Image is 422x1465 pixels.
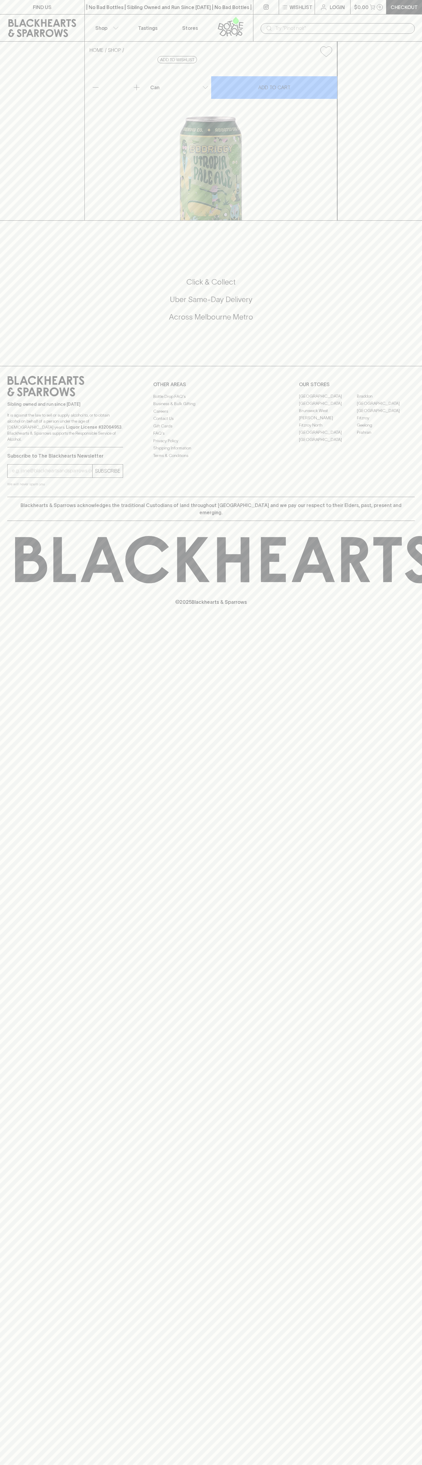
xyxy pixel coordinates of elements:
[95,24,107,32] p: Shop
[153,400,269,408] a: Business & Bulk Gifting
[299,400,357,407] a: [GEOGRAPHIC_DATA]
[108,47,121,53] a: SHOP
[7,277,415,287] h5: Click & Collect
[153,445,269,452] a: Shipping Information
[85,62,337,220] img: 43640.png
[299,436,357,443] a: [GEOGRAPHIC_DATA]
[299,393,357,400] a: [GEOGRAPHIC_DATA]
[127,14,169,41] a: Tastings
[7,401,123,407] p: Sibling owned and run since [DATE]
[354,4,369,11] p: $0.00
[12,466,92,476] input: e.g. jane@blackheartsandsparrows.com.au
[7,312,415,322] h5: Across Melbourne Metro
[299,407,357,414] a: Brunswick West
[153,408,269,415] a: Careers
[153,422,269,430] a: Gift Cards
[211,76,337,99] button: ADD TO CART
[391,4,418,11] p: Checkout
[357,407,415,414] a: [GEOGRAPHIC_DATA]
[153,393,269,400] a: Bottle Drop FAQ's
[150,84,160,91] p: Can
[357,429,415,436] a: Prahran
[258,84,290,91] p: ADD TO CART
[153,430,269,437] a: FAQ's
[153,415,269,422] a: Contact Us
[299,429,357,436] a: [GEOGRAPHIC_DATA]
[95,467,120,474] p: SUBSCRIBE
[275,24,410,33] input: Try "Pinot noir"
[7,295,415,304] h5: Uber Same-Day Delivery
[318,44,335,59] button: Add to wishlist
[66,425,122,430] strong: Liquor License #32064953
[153,437,269,444] a: Privacy Policy
[182,24,198,32] p: Stores
[357,393,415,400] a: Braddon
[379,5,381,9] p: 0
[357,422,415,429] a: Geelong
[299,414,357,422] a: [PERSON_NAME]
[12,502,410,516] p: Blackhearts & Sparrows acknowledges the traditional Custodians of land throughout [GEOGRAPHIC_DAT...
[7,452,123,459] p: Subscribe to The Blackhearts Newsletter
[138,24,157,32] p: Tastings
[299,381,415,388] p: OUR STORES
[357,414,415,422] a: Fitzroy
[93,465,123,477] button: SUBSCRIBE
[330,4,345,11] p: Login
[299,422,357,429] a: Fitzroy North
[169,14,211,41] a: Stores
[153,381,269,388] p: OTHER AREAS
[85,14,127,41] button: Shop
[157,56,197,63] button: Add to wishlist
[7,412,123,442] p: It is against the law to sell or supply alcohol to, or to obtain alcohol on behalf of a person un...
[153,452,269,459] a: Terms & Conditions
[7,481,123,487] p: We will never spam you
[7,253,415,354] div: Call to action block
[290,4,313,11] p: Wishlist
[33,4,52,11] p: FIND US
[357,400,415,407] a: [GEOGRAPHIC_DATA]
[90,47,103,53] a: HOME
[148,81,211,93] div: Can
